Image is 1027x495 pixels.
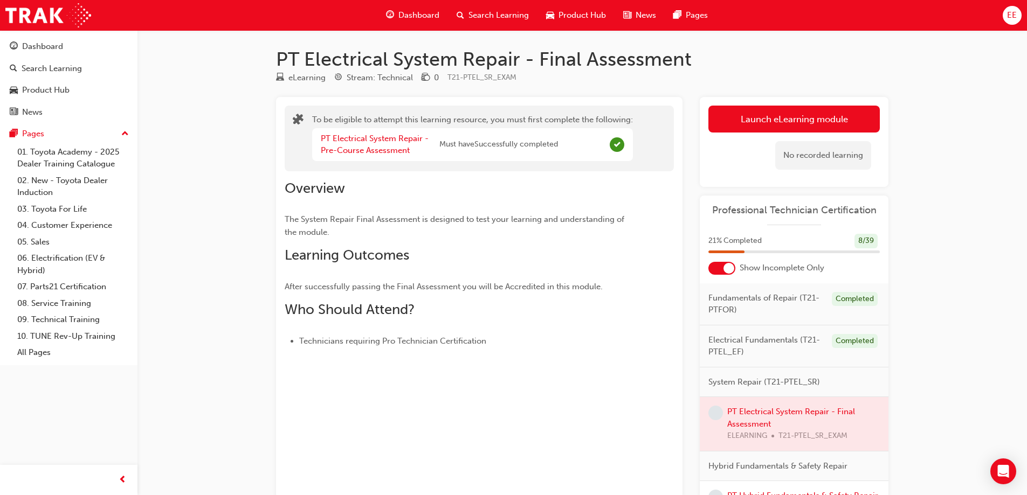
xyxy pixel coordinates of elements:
span: learningResourceType_ELEARNING-icon [276,73,284,83]
span: search-icon [457,9,464,22]
span: puzzle-icon [293,115,304,127]
a: 03. Toyota For Life [13,201,133,218]
a: 09. Technical Training [13,311,133,328]
a: Dashboard [4,37,133,57]
span: After successfully passing the Final Assessment you will be Accredited in this module. [285,282,603,291]
span: prev-icon [119,473,127,487]
h1: PT Electrical System Repair - Final Assessment [276,47,888,71]
a: Professional Technician Certification [708,204,880,217]
span: 21 % Completed [708,235,762,247]
a: 06. Electrification (EV & Hybrid) [13,250,133,278]
button: Pages [4,124,133,144]
button: DashboardSearch LearningProduct HubNews [4,34,133,124]
span: guage-icon [386,9,394,22]
div: Open Intercom Messenger [990,458,1016,484]
span: car-icon [546,9,554,22]
div: Stream [334,71,413,85]
span: search-icon [10,64,17,74]
a: pages-iconPages [665,4,716,26]
button: Launch eLearning module [708,106,880,133]
a: 04. Customer Experience [13,217,133,234]
div: Completed [832,292,878,306]
span: Pages [686,9,708,22]
span: Learning Outcomes [285,247,409,263]
a: 07. Parts21 Certification [13,278,133,295]
div: Type [276,71,326,85]
div: No recorded learning [775,141,871,170]
span: car-icon [10,86,18,95]
span: learningRecordVerb_NONE-icon [708,406,723,420]
a: PT Electrical System Repair - Pre-Course Assessment [321,134,429,156]
div: Product Hub [22,84,70,96]
img: Trak [5,3,91,27]
a: guage-iconDashboard [377,4,448,26]
span: Dashboard [398,9,439,22]
span: up-icon [121,127,129,141]
a: Search Learning [4,59,133,79]
a: car-iconProduct Hub [537,4,615,26]
span: Hybrid Fundamentals & Safety Repair [708,460,847,472]
span: pages-icon [10,129,18,139]
span: Electrical Fundamentals (T21-PTEL_EF) [708,334,823,358]
div: eLearning [288,72,326,84]
span: Who Should Attend? [285,301,415,318]
span: News [636,9,656,22]
div: Dashboard [22,40,63,53]
span: Technicians requiring Pro Technician Certification [299,336,486,346]
a: news-iconNews [615,4,665,26]
div: 0 [434,72,439,84]
a: All Pages [13,344,133,361]
span: target-icon [334,73,342,83]
div: To be eligible to attempt this learning resource, you must first complete the following: [312,114,633,163]
span: Search Learning [468,9,529,22]
span: pages-icon [673,9,681,22]
span: guage-icon [10,42,18,52]
span: Overview [285,180,345,197]
span: The System Repair Final Assessment is designed to test your learning and understanding of the mod... [285,214,626,237]
span: EE [1007,9,1017,22]
a: News [4,102,133,122]
span: Product Hub [559,9,606,22]
a: 02. New - Toyota Dealer Induction [13,172,133,201]
a: 01. Toyota Academy - 2025 Dealer Training Catalogue [13,144,133,172]
span: Learning resource code [447,73,516,82]
div: Search Learning [22,62,82,75]
span: Must have Successfully completed [439,138,558,151]
div: Pages [22,128,44,140]
div: Price [422,71,439,85]
span: news-icon [623,9,631,22]
a: search-iconSearch Learning [448,4,537,26]
a: Product Hub [4,80,133,100]
div: Stream: Technical [347,72,413,84]
a: 10. TUNE Rev-Up Training [13,328,133,345]
div: News [22,106,43,118]
span: news-icon [10,108,18,117]
span: System Repair (T21-PTEL_SR) [708,376,820,388]
span: money-icon [422,73,430,83]
div: 8 / 39 [854,234,878,248]
span: Show Incomplete Only [740,262,824,274]
button: EE [1003,6,1022,25]
span: Complete [610,137,624,152]
span: Fundamentals of Repair (T21-PTFOR) [708,292,823,316]
div: Completed [832,334,878,348]
a: 05. Sales [13,234,133,250]
a: 08. Service Training [13,295,133,312]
